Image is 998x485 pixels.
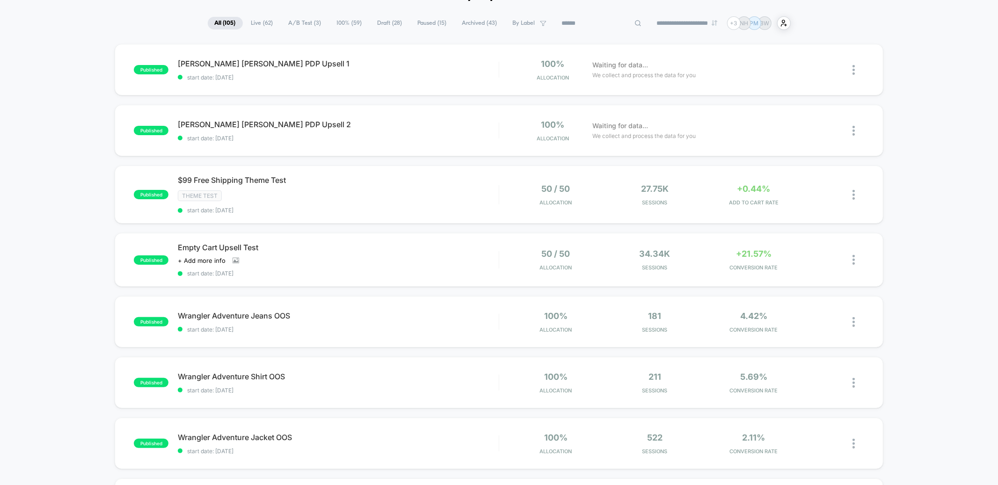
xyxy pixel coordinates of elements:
[852,255,855,265] img: close
[541,59,565,69] span: 100%
[608,387,702,394] span: Sessions
[178,311,498,320] span: Wrangler Adventure Jeans OOS
[707,387,801,394] span: CONVERSION RATE
[330,17,369,29] span: 100% ( 59 )
[608,264,702,271] span: Sessions
[707,264,801,271] span: CONVERSION RATE
[455,17,504,29] span: Archived ( 43 )
[513,20,535,27] span: By Label
[178,257,226,264] span: + Add more info
[541,120,565,130] span: 100%
[750,20,759,27] p: PM
[411,17,454,29] span: Paused ( 15 )
[178,270,498,277] span: start date: [DATE]
[760,20,769,27] p: BW
[648,372,661,382] span: 211
[178,326,498,333] span: start date: [DATE]
[178,433,498,442] span: Wrangler Adventure Jacket OOS
[178,74,498,81] span: start date: [DATE]
[540,448,572,455] span: Allocation
[178,135,498,142] span: start date: [DATE]
[542,184,570,194] span: 50 / 50
[852,65,855,75] img: close
[178,243,498,252] span: Empty Cart Upsell Test
[740,372,767,382] span: 5.69%
[178,207,498,214] span: start date: [DATE]
[134,190,168,199] span: published
[640,249,670,259] span: 34.34k
[134,317,168,326] span: published
[178,190,222,201] span: Theme Test
[178,120,498,129] span: [PERSON_NAME] [PERSON_NAME] PDP Upsell 2
[852,378,855,388] img: close
[134,65,168,74] span: published
[592,131,696,140] span: We collect and process the data for you
[178,59,498,68] span: [PERSON_NAME] [PERSON_NAME] PDP Upsell 1
[134,439,168,448] span: published
[540,199,572,206] span: Allocation
[134,255,168,265] span: published
[707,326,801,333] span: CONVERSION RATE
[540,326,572,333] span: Allocation
[371,17,409,29] span: Draft ( 28 )
[134,126,168,135] span: published
[540,387,572,394] span: Allocation
[740,311,767,321] span: 4.42%
[244,17,280,29] span: Live ( 62 )
[727,16,741,30] div: + 3
[641,184,669,194] span: 27.75k
[852,126,855,136] img: close
[737,184,771,194] span: +0.44%
[608,199,702,206] span: Sessions
[608,326,702,333] span: Sessions
[208,17,243,29] span: All ( 105 )
[178,387,498,394] span: start date: [DATE]
[608,448,702,455] span: Sessions
[852,439,855,449] img: close
[178,448,498,455] span: start date: [DATE]
[282,17,328,29] span: A/B Test ( 3 )
[537,135,569,142] span: Allocation
[537,74,569,81] span: Allocation
[178,372,498,381] span: Wrangler Adventure Shirt OOS
[648,311,662,321] span: 181
[712,20,717,26] img: end
[592,121,648,131] span: Waiting for data...
[647,433,663,442] span: 522
[592,71,696,80] span: We collect and process the data for you
[542,249,570,259] span: 50 / 50
[736,249,772,259] span: +21.57%
[178,175,498,185] span: $99 Free Shipping Theme Test
[544,433,568,442] span: 100%
[544,311,568,321] span: 100%
[707,448,801,455] span: CONVERSION RATE
[743,433,765,442] span: 2.11%
[544,372,568,382] span: 100%
[707,199,801,206] span: ADD TO CART RATE
[540,264,572,271] span: Allocation
[852,317,855,327] img: close
[740,20,748,27] p: NH
[134,378,168,387] span: published
[852,190,855,200] img: close
[592,60,648,70] span: Waiting for data...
